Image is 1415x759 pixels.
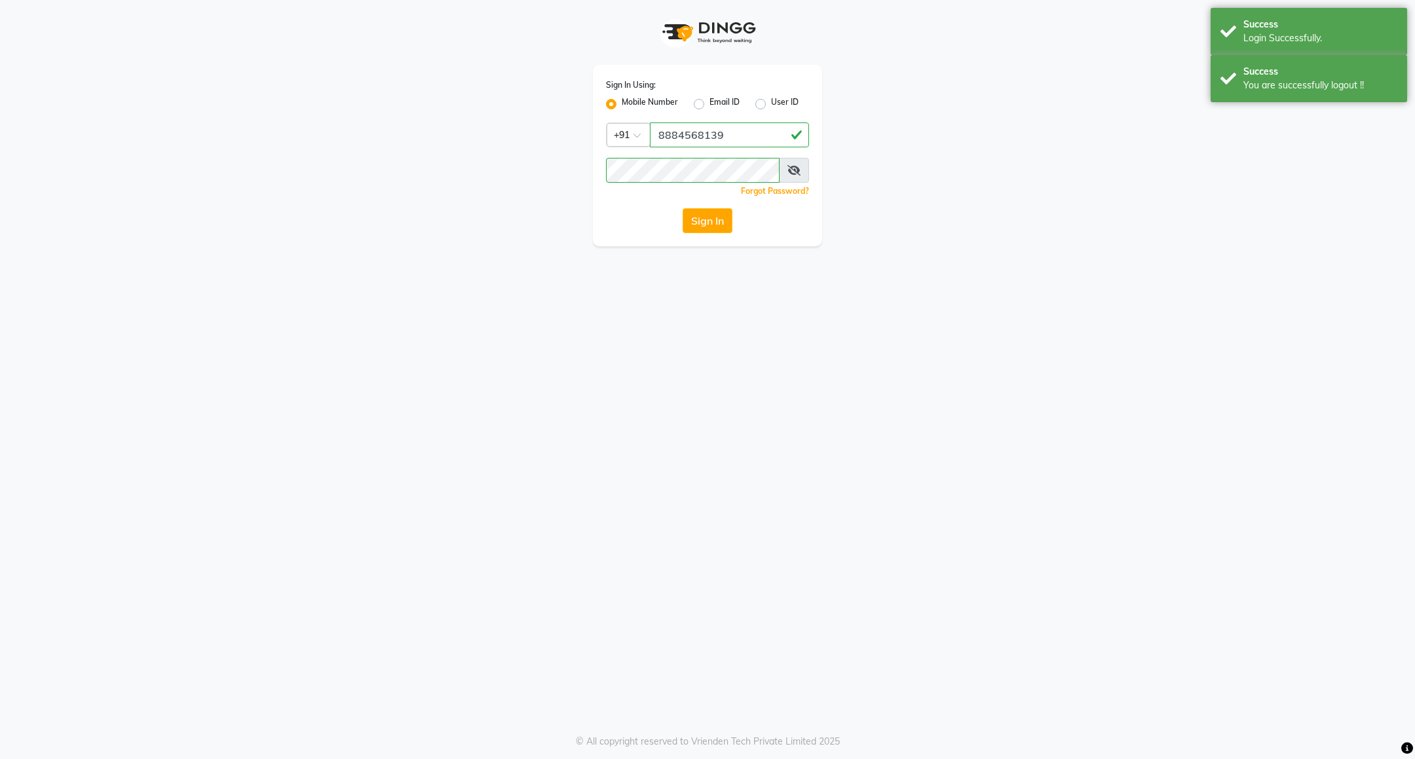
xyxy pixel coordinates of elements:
[1243,65,1397,79] div: Success
[655,13,760,52] img: logo1.svg
[606,79,656,91] label: Sign In Using:
[1243,79,1397,92] div: You are successfully logout !!
[650,122,809,147] input: Username
[1243,18,1397,31] div: Success
[683,208,732,233] button: Sign In
[741,186,809,196] a: Forgot Password?
[771,96,799,112] label: User ID
[622,96,678,112] label: Mobile Number
[606,158,780,183] input: Username
[709,96,740,112] label: Email ID
[1243,31,1397,45] div: Login Successfully.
